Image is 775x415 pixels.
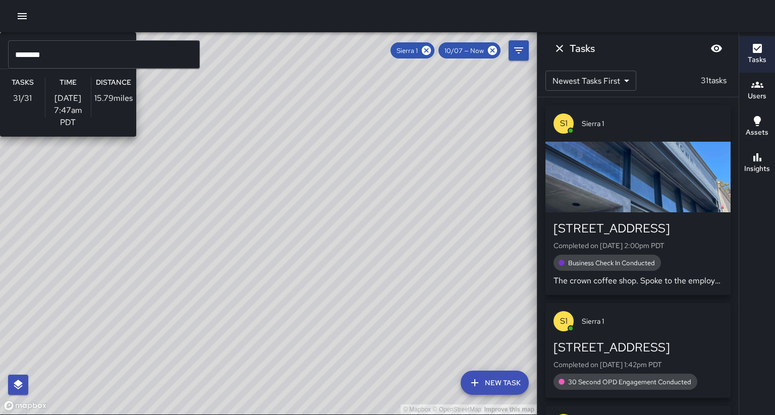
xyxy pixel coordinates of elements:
[13,92,32,104] p: 31 / 31
[60,77,77,88] h6: Time
[553,241,723,251] p: Completed on [DATE] 2:00pm PDT
[438,46,490,55] span: 10/07 — Now
[746,127,768,138] h6: Assets
[12,77,34,88] h6: Tasks
[739,145,775,182] button: Insights
[549,38,570,58] button: Dismiss
[509,40,529,61] button: Filters
[94,92,133,104] p: 15.79 miles
[582,316,723,326] span: Sierra 1
[748,54,766,66] h6: Tasks
[706,38,727,58] button: Blur
[391,42,434,58] div: Sierra 1
[697,75,731,87] p: 31 tasks
[744,163,770,174] h6: Insights
[748,91,766,102] h6: Users
[391,46,424,55] span: Sierra 1
[562,259,661,267] span: Business Check In Conducted
[553,275,723,287] p: The crown coffee shop. Spoke to the employees.
[562,378,697,386] span: 30 Second OPD Engagement Conducted
[96,77,131,88] h6: Distance
[553,360,723,370] p: Completed on [DATE] 1:42pm PDT
[438,42,501,58] div: 10/07 — Now
[553,339,723,355] div: [STREET_ADDRESS]
[545,303,731,398] button: S1Sierra 1[STREET_ADDRESS]Completed on [DATE] 1:42pm PDT30 Second OPD Engagement Conducted
[461,371,529,395] button: New Task
[560,315,568,327] p: S1
[739,36,775,73] button: Tasks
[560,117,568,130] p: S1
[739,109,775,145] button: Assets
[739,73,775,109] button: Users
[545,105,731,295] button: S1Sierra 1[STREET_ADDRESS]Completed on [DATE] 2:00pm PDTBusiness Check In ConductedThe crown coff...
[553,220,723,236] div: [STREET_ADDRESS]
[45,92,90,129] p: [DATE] 7:47am PDT
[582,118,723,129] span: Sierra 1
[570,40,595,56] h6: Tasks
[545,71,636,91] div: Newest Tasks First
